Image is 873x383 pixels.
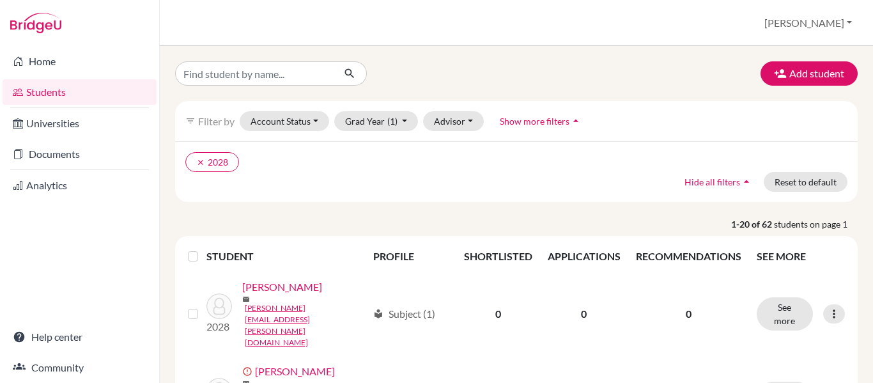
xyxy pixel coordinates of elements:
span: error_outline [242,366,255,377]
a: [PERSON_NAME] [255,364,335,379]
a: Students [3,79,157,105]
span: mail [242,295,250,303]
a: Documents [3,141,157,167]
a: Analytics [3,173,157,198]
button: Grad Year(1) [334,111,419,131]
a: [PERSON_NAME][EMAIL_ADDRESS][PERSON_NAME][DOMAIN_NAME] [245,302,368,348]
img: Agudo, Rafaela [206,293,232,319]
button: [PERSON_NAME] [759,11,858,35]
img: Bridge-U [10,13,61,33]
strong: 1-20 of 62 [731,217,774,231]
button: Account Status [240,111,329,131]
i: arrow_drop_up [740,175,753,188]
span: Show more filters [500,116,569,127]
i: clear [196,158,205,167]
span: (1) [387,116,398,127]
i: arrow_drop_up [569,114,582,127]
th: STUDENT [206,241,366,272]
div: Subject (1) [373,306,435,322]
button: Reset to default [764,172,847,192]
th: SHORTLISTED [456,241,540,272]
span: students on page 1 [774,217,858,231]
button: Advisor [423,111,484,131]
button: See more [757,297,813,331]
input: Find student by name... [175,61,334,86]
button: Hide all filtersarrow_drop_up [674,172,764,192]
a: Home [3,49,157,74]
button: Show more filtersarrow_drop_up [489,111,593,131]
a: Help center [3,324,157,350]
td: 0 [456,272,540,356]
i: filter_list [185,116,196,126]
span: local_library [373,309,383,319]
td: 0 [540,272,628,356]
button: clear2028 [185,152,239,172]
a: [PERSON_NAME] [242,279,322,295]
p: 0 [636,306,741,322]
a: Community [3,355,157,380]
th: SEE MORE [749,241,853,272]
span: Filter by [198,115,235,127]
button: Add student [761,61,858,86]
span: Hide all filters [684,176,740,187]
p: 2028 [206,319,232,334]
th: APPLICATIONS [540,241,628,272]
th: RECOMMENDATIONS [628,241,749,272]
a: Universities [3,111,157,136]
th: PROFILE [366,241,456,272]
